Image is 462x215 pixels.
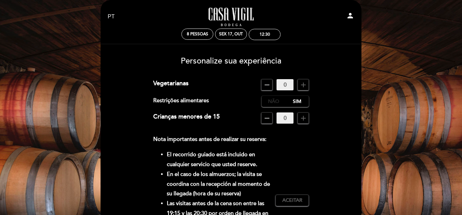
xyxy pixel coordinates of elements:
[282,197,302,204] span: Aceitar
[153,112,220,124] div: Crianças menores de 15
[346,12,354,20] i: person
[263,114,271,122] i: remove
[167,150,270,169] li: El recorrido guiado está incluido en cualquier servicio que usted reserve.
[260,32,270,37] div: 12:30
[299,114,307,122] i: add
[346,12,354,22] button: person
[285,96,309,107] label: Sim
[262,96,285,107] label: Não
[167,169,270,199] li: En el caso de los almuerzos; la visita se coordina con la recepción al momento de su llegada (hor...
[187,32,208,37] span: 8 pessoas
[299,81,307,89] i: add
[263,81,271,89] i: remove
[276,195,309,206] button: Aceitar
[153,79,189,90] div: Vegetarianas
[181,56,281,66] span: Personalize sua experiência
[153,136,266,143] strong: Nota importantes antes de realizar su reserva:
[189,7,273,26] a: Casa Vigil - Restaurante
[219,32,243,37] div: Sex 17, out
[153,96,262,107] div: Restrições alimentares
